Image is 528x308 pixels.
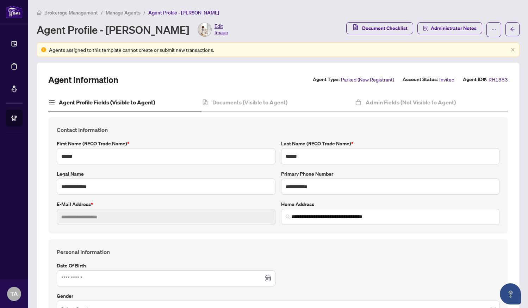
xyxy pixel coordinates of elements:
span: TA [10,289,18,299]
h2: Agent Information [48,74,118,85]
label: First Name (RECO Trade Name) [57,140,275,147]
label: Agent ID#: [463,76,487,84]
img: Profile Icon [198,23,211,36]
button: close [511,48,515,52]
h4: Documents (Visible to Agent) [212,98,287,107]
h4: Admin Fields (Not Visible to Agent) [366,98,456,107]
div: Agents assigned to this template cannot create or submit new transactions. [49,46,508,54]
span: arrow-left [510,27,515,32]
span: Brokerage Management [44,10,98,16]
img: logo [6,5,23,18]
span: Agent Profile - [PERSON_NAME] [148,10,219,16]
span: ellipsis [491,27,496,32]
label: Account Status: [403,76,438,84]
h4: Contact Information [57,126,499,134]
span: Invited [439,76,454,84]
label: Date of Birth [57,262,275,270]
label: Agent Type: [313,76,340,84]
h4: Agent Profile Fields (Visible to Agent) [59,98,155,107]
img: search_icon [286,215,290,219]
span: Administrator Notes [431,23,477,34]
button: Administrator Notes [417,22,482,34]
span: Edit Image [215,23,228,37]
h4: Personal Information [57,248,499,256]
label: Gender [57,292,499,300]
span: RH1383 [489,76,508,84]
div: Agent Profile - [PERSON_NAME] [37,23,228,37]
span: Parked (New Registrant) [341,76,394,84]
label: Legal Name [57,170,275,178]
label: Home Address [281,200,500,208]
label: Primary Phone Number [281,170,500,178]
label: E-mail Address [57,200,275,208]
span: home [37,10,42,15]
span: solution [423,26,428,31]
button: Document Checklist [346,22,413,34]
span: exclamation-circle [41,47,46,52]
span: Document Checklist [362,23,408,34]
span: Manage Agents [106,10,141,16]
label: Last Name (RECO Trade Name) [281,140,500,147]
li: / [143,8,145,17]
button: Open asap [500,283,521,304]
li: / [101,8,103,17]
